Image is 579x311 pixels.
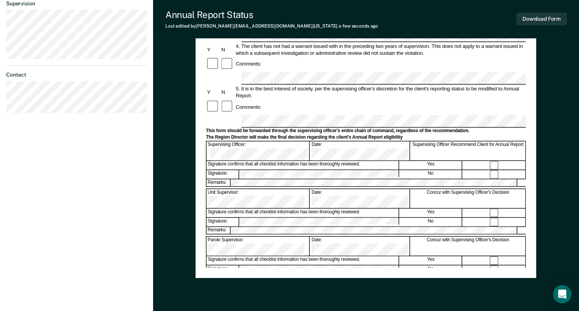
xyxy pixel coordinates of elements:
[207,265,239,274] div: Signature:
[207,237,310,255] div: Parole Supervisor:
[206,134,526,141] div: The Region Director will make the final decision regarding the client's Annual Report eligibility
[339,23,378,29] span: a few seconds ago
[553,285,571,303] div: Open Intercom Messenger
[207,256,399,265] div: Signature confirms that all checklist information has been thoroughly reviewed.
[207,142,310,160] div: Supervising Officer:
[411,189,526,208] div: Concur with Supervising Officer's Decision
[400,170,462,178] div: No
[235,61,263,67] div: Comments:
[207,189,310,208] div: Unit Supervisor:
[165,23,378,29] div: Last edited by [PERSON_NAME][EMAIL_ADDRESS][DOMAIN_NAME][US_STATE]
[6,72,147,78] dt: Contact
[235,103,263,110] div: Comments:
[310,142,410,160] div: Date:
[235,85,526,99] div: 5. It is in the best interest of society, per the supervising officer's discretion for the client...
[400,161,462,170] div: Yes
[207,218,239,226] div: Signature:
[516,13,567,25] button: Download Form
[400,218,462,226] div: No
[165,9,378,20] div: Annual Report Status
[206,46,220,53] div: Y
[235,43,526,56] div: 4. The client has not had a warrant issued with in the preceding two years of supervision. This d...
[220,46,235,53] div: N
[6,0,147,7] dt: Supervision
[400,265,462,274] div: No
[206,89,220,96] div: Y
[207,161,399,170] div: Signature confirms that all checklist information has been thoroughly reviewed.
[310,237,410,255] div: Date:
[400,209,462,217] div: Yes
[207,227,231,234] div: Remarks:
[411,142,526,160] div: Supervising Officer Recommend Client for Annual Report
[207,170,239,178] div: Signature:
[207,209,399,217] div: Signature confirms that all checklist information has been thoroughly reviewed.
[220,89,235,96] div: N
[206,128,526,134] div: This form should be forwarded through the supervising officer's entire chain of command, regardle...
[310,189,410,208] div: Date:
[400,256,462,265] div: Yes
[207,179,231,186] div: Remarks:
[411,237,526,255] div: Concur with Supervising Officer's Decision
